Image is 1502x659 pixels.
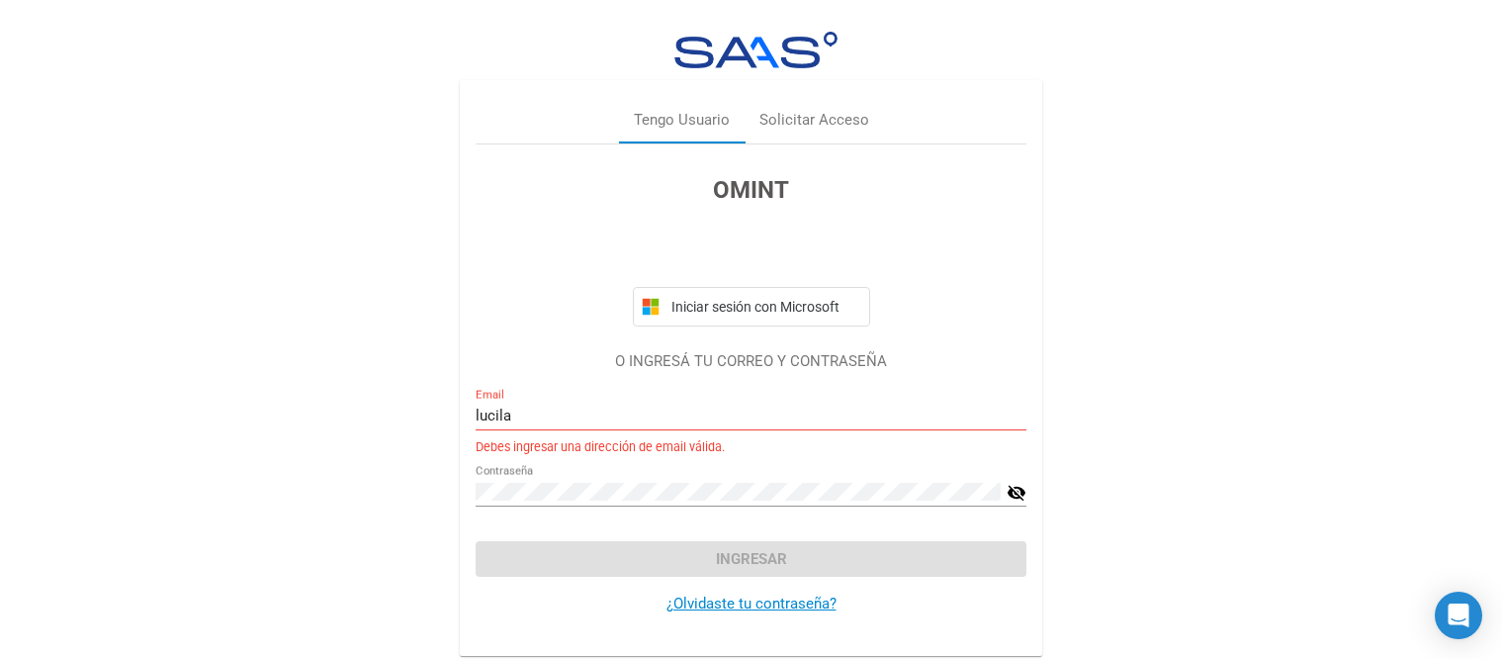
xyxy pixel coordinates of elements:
a: ¿Olvidaste tu contraseña? [666,595,837,612]
div: Tengo Usuario [634,109,730,132]
p: O INGRESÁ TU CORREO Y CONTRASEÑA [476,350,1026,373]
mat-icon: visibility_off [1007,481,1026,505]
span: Ingresar [716,550,787,568]
iframe: Botón Iniciar sesión con Google [623,230,880,273]
div: Open Intercom Messenger [1435,592,1482,639]
div: Solicitar Acceso [759,109,869,132]
button: Ingresar [476,541,1026,577]
span: Iniciar sesión con Microsoft [667,299,861,315]
button: Iniciar sesión con Microsoft [633,287,870,327]
small: Debes ingresar una dirección de email válida. [476,438,725,457]
h3: OMINT [476,172,1026,208]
